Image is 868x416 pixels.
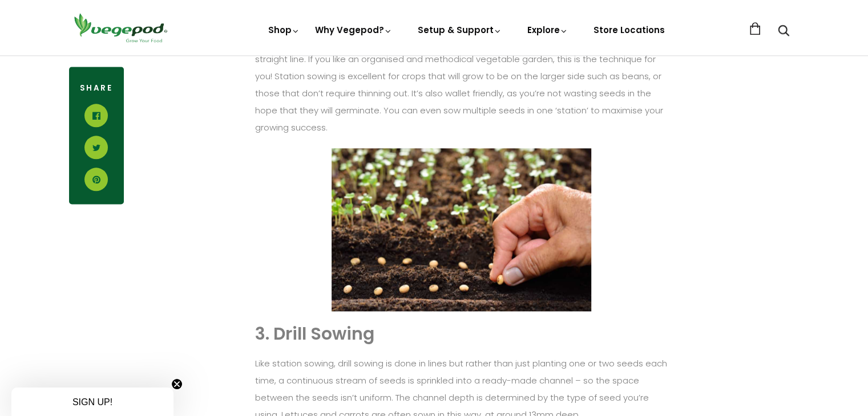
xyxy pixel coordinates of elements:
[418,24,502,36] a: Setup & Support
[268,24,300,36] a: Shop
[527,24,568,36] a: Explore
[332,148,592,311] img: vegepod station sowing
[315,24,393,36] a: Why Vegepod?
[171,378,183,390] button: Close teaser
[80,83,113,93] span: Share
[72,397,112,407] span: SIGN UP!
[594,24,665,36] a: Store Locations
[69,11,172,44] img: Vegepod
[11,388,173,416] div: SIGN UP!Close teaser
[255,321,374,346] span: 3. Drill Sowing
[778,26,789,38] a: Search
